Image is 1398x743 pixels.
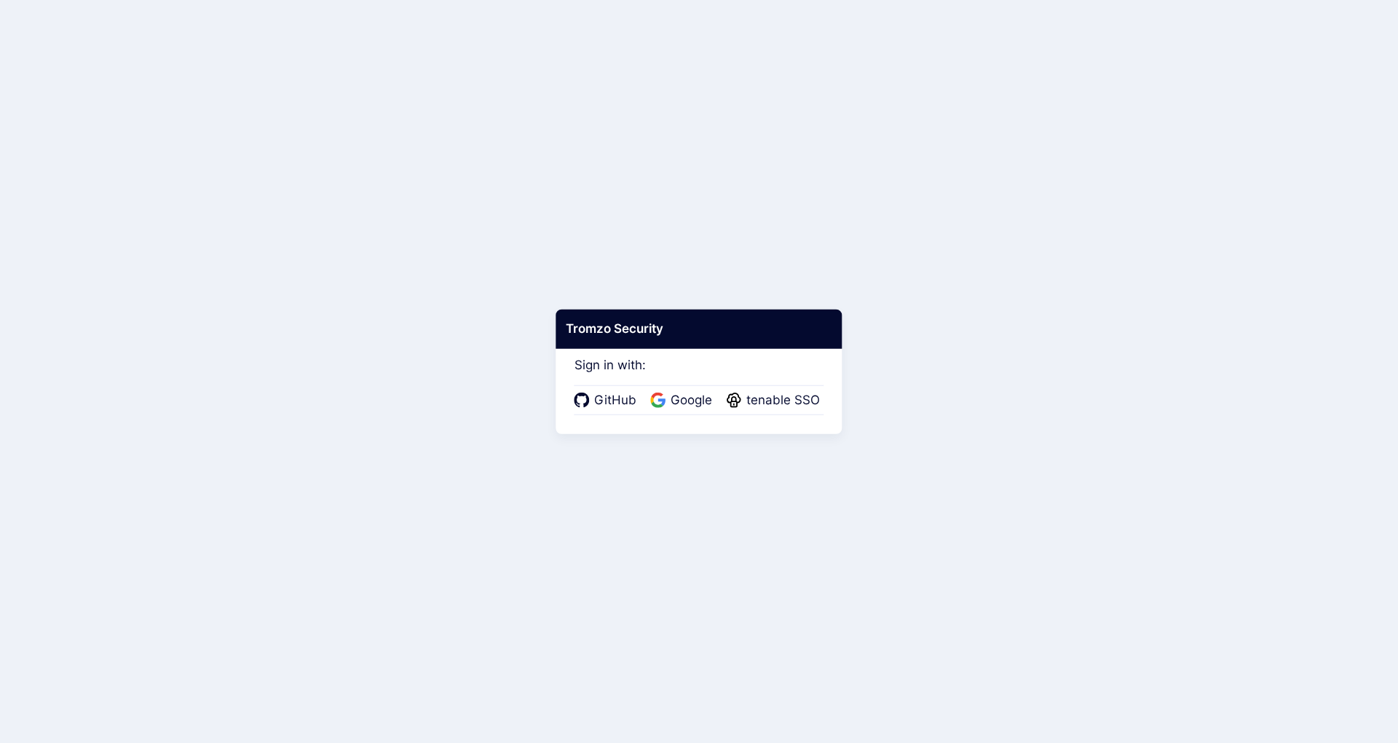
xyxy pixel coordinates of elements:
span: Google [666,391,716,410]
div: Tromzo Security [556,310,842,349]
a: tenable SSO [727,391,824,410]
span: tenable SSO [742,391,824,410]
div: Sign in with: [574,338,824,415]
a: GitHub [574,391,641,410]
a: Google [651,391,716,410]
span: GitHub [590,391,641,410]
